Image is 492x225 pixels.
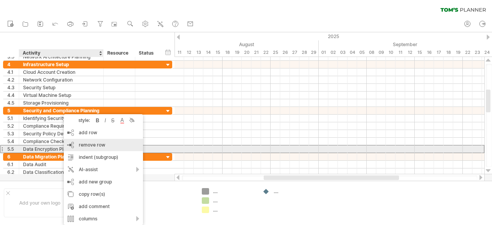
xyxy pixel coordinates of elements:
div: 5.4 [7,138,19,145]
div: Friday, 5 September 2025 [357,48,367,57]
div: Infrastructure Setup [23,61,100,68]
div: Storage Provisioning [23,99,100,107]
div: Monday, 25 August 2025 [271,48,280,57]
div: Data Encryption Planning [23,145,100,153]
div: .... [213,207,255,213]
div: Tuesday, 12 August 2025 [184,48,194,57]
div: Cloud Account Creation [23,68,100,76]
div: add new group [64,176,143,188]
div: Thursday, 11 September 2025 [396,48,405,57]
div: 5 [7,107,19,114]
div: Wednesday, 17 September 2025 [434,48,444,57]
div: 6.1 [7,161,19,168]
div: .... [128,188,193,195]
div: Compliance Checklist Creation [23,138,100,145]
div: Tuesday, 16 September 2025 [424,48,434,57]
div: Thursday, 28 August 2025 [299,48,309,57]
div: copy row(s) [64,188,143,200]
div: Data Classification [23,168,100,176]
div: Status [139,49,156,57]
div: Data Audit [23,161,100,168]
div: Wednesday, 13 August 2025 [194,48,203,57]
div: add row [64,127,143,139]
div: Add your own logo [4,188,76,217]
div: Thursday, 18 September 2025 [444,48,453,57]
div: Monday, 22 September 2025 [463,48,472,57]
div: AI-assist [64,163,143,176]
div: Thursday, 21 August 2025 [251,48,261,57]
div: Tuesday, 26 August 2025 [280,48,290,57]
div: Friday, 22 August 2025 [261,48,271,57]
div: Monday, 18 August 2025 [223,48,232,57]
div: columns [64,213,143,225]
div: Identifying Security Requirements [23,115,100,122]
div: Wednesday, 24 September 2025 [482,48,492,57]
div: Tuesday, 9 September 2025 [376,48,386,57]
div: Thursday, 4 September 2025 [347,48,357,57]
div: Activity [23,49,99,57]
div: 4.5 [7,99,19,107]
div: Wednesday, 10 September 2025 [386,48,396,57]
div: style: [67,117,94,123]
div: 4.2 [7,76,19,83]
div: Friday, 29 August 2025 [309,48,319,57]
div: Security Setup [23,84,100,91]
div: Data Migration Planning [23,153,100,160]
div: 6 [7,153,19,160]
div: Wednesday, 3 September 2025 [338,48,347,57]
div: Tuesday, 23 September 2025 [472,48,482,57]
div: Monday, 15 September 2025 [415,48,424,57]
span: remove row [79,142,105,148]
div: 5.1 [7,115,19,122]
div: Resource [107,49,131,57]
div: 6.2 [7,168,19,176]
div: Compliance Requirement Gathering [23,122,100,130]
div: Friday, 19 September 2025 [453,48,463,57]
div: Network Configuration [23,76,100,83]
div: Monday, 8 September 2025 [367,48,376,57]
div: August 2025 [117,40,319,48]
div: Monday, 1 September 2025 [319,48,328,57]
div: Security Policy Development [23,130,100,137]
div: .... [213,188,255,195]
div: add comment [64,200,143,213]
div: indent (subgroup) [64,151,143,163]
div: .... [213,197,255,204]
div: .... [128,198,193,204]
div: .... [128,207,193,214]
div: .... [274,188,316,195]
div: Monday, 11 August 2025 [175,48,184,57]
div: Tuesday, 19 August 2025 [232,48,242,57]
div: 4.3 [7,84,19,91]
div: 5.5 [7,145,19,153]
div: Tuesday, 2 September 2025 [328,48,338,57]
div: Wednesday, 27 August 2025 [290,48,299,57]
div: 5.2 [7,122,19,130]
div: 4.4 [7,92,19,99]
div: Thursday, 14 August 2025 [203,48,213,57]
div: Wednesday, 20 August 2025 [242,48,251,57]
div: 4 [7,61,19,68]
div: Security and Compliance Planning [23,107,100,114]
div: 5.3 [7,130,19,137]
div: Virtual Machine Setup [23,92,100,99]
div: Friday, 12 September 2025 [405,48,415,57]
div: 4.1 [7,68,19,76]
div: Friday, 15 August 2025 [213,48,223,57]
